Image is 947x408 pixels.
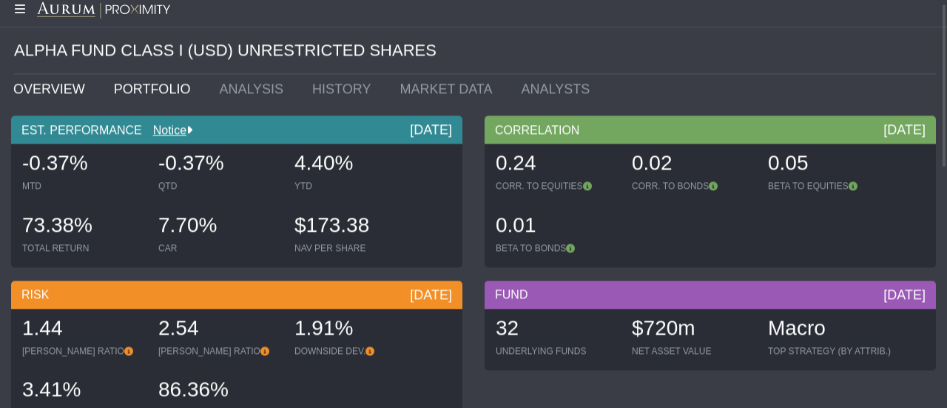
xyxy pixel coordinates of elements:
div: $173.38 [294,211,416,242]
a: Notice [142,124,186,136]
div: YTD [294,181,416,193]
div: 32 [496,314,617,345]
div: $720m [632,314,753,345]
div: Macro [768,314,891,345]
a: ANALYSIS [208,74,301,104]
a: OVERVIEW [2,74,103,104]
div: 7.70% [158,211,280,242]
div: CORRELATION [485,116,936,144]
div: BETA TO EQUITIES [768,181,889,193]
div: [PERSON_NAME] RATIO [158,345,280,357]
a: PORTFOLIO [103,74,209,104]
div: 0.05 [768,150,889,181]
div: CORR. TO EQUITIES [496,181,617,193]
div: 1.91% [294,314,416,345]
div: CAR [158,242,280,254]
span: -0.37% [22,152,88,175]
div: [DATE] [883,121,926,139]
div: EST. PERFORMANCE [11,116,462,144]
a: HISTORY [301,74,388,104]
span: 0.24 [496,152,536,175]
div: QTD [158,181,280,193]
div: FUND [485,281,936,309]
a: ANALYSTS [510,74,607,104]
a: MARKET DATA [388,74,510,104]
span: -0.37% [158,152,224,175]
div: [DATE] [410,121,452,139]
div: NAV PER SHARE [294,242,416,254]
div: 86.36% [158,376,280,407]
img: Aurum-Proximity%20white.svg [37,1,170,19]
div: [DATE] [410,286,452,304]
div: MTD [22,181,144,193]
div: 73.38% [22,211,144,242]
div: ALPHA FUND CLASS I (USD) UNRESTRICTED SHARES [14,27,936,74]
div: UNDERLYING FUNDS [496,345,617,357]
div: TOTAL RETURN [22,242,144,254]
div: 1.44 [22,314,144,345]
div: 4.40% [294,150,416,181]
div: RISK [11,281,462,309]
div: BETA TO BONDS [496,242,617,254]
div: DOWNSIDE DEV. [294,345,416,357]
div: [PERSON_NAME] RATIO [22,345,144,357]
div: 0.01 [496,211,617,242]
div: NET ASSET VALUE [632,345,753,357]
div: Notice [142,122,192,138]
div: 3.41% [22,376,144,407]
div: [DATE] [883,286,926,304]
div: CORR. TO BONDS [632,181,753,193]
div: 2.54 [158,314,280,345]
div: 0.02 [632,150,753,181]
div: TOP STRATEGY (BY ATTRIB.) [768,345,891,357]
